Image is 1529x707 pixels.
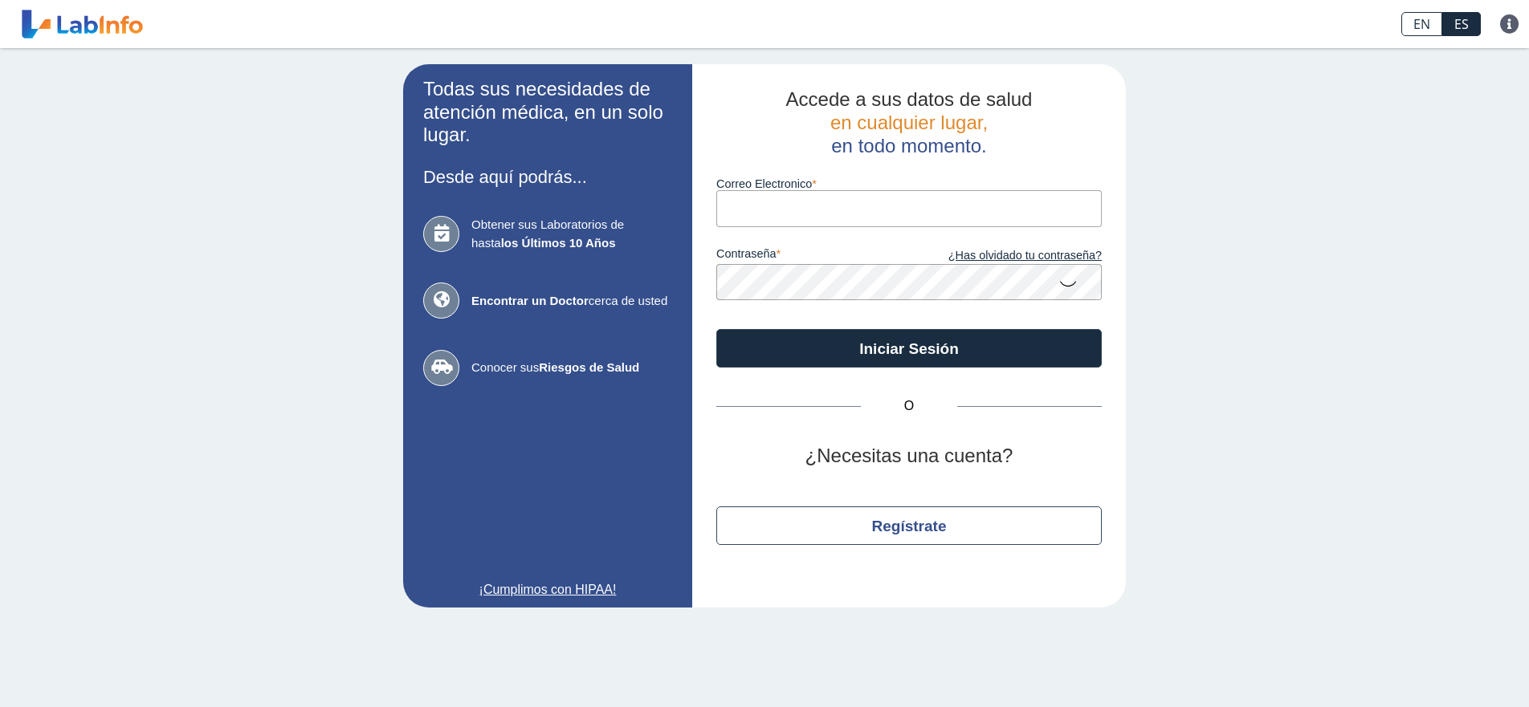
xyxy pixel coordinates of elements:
[716,445,1102,468] h2: ¿Necesitas una cuenta?
[471,359,672,377] span: Conocer sus
[786,88,1033,110] span: Accede a sus datos de salud
[471,294,589,307] b: Encontrar un Doctor
[716,177,1102,190] label: Correo Electronico
[539,360,639,374] b: Riesgos de Salud
[716,247,909,265] label: contraseña
[716,506,1102,545] button: Regístrate
[1386,644,1511,689] iframe: Help widget launcher
[471,216,672,252] span: Obtener sus Laboratorios de hasta
[1442,12,1481,36] a: ES
[1401,12,1442,36] a: EN
[861,396,957,416] span: O
[830,112,988,133] span: en cualquier lugar,
[716,329,1102,368] button: Iniciar Sesión
[423,78,672,147] h2: Todas sus necesidades de atención médica, en un solo lugar.
[831,135,986,156] span: en todo momento.
[423,167,672,187] h3: Desde aquí podrás...
[909,247,1102,265] a: ¿Has olvidado tu contraseña?
[471,292,672,311] span: cerca de usted
[501,236,616,250] b: los Últimos 10 Años
[423,580,672,599] a: ¡Cumplimos con HIPAA!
